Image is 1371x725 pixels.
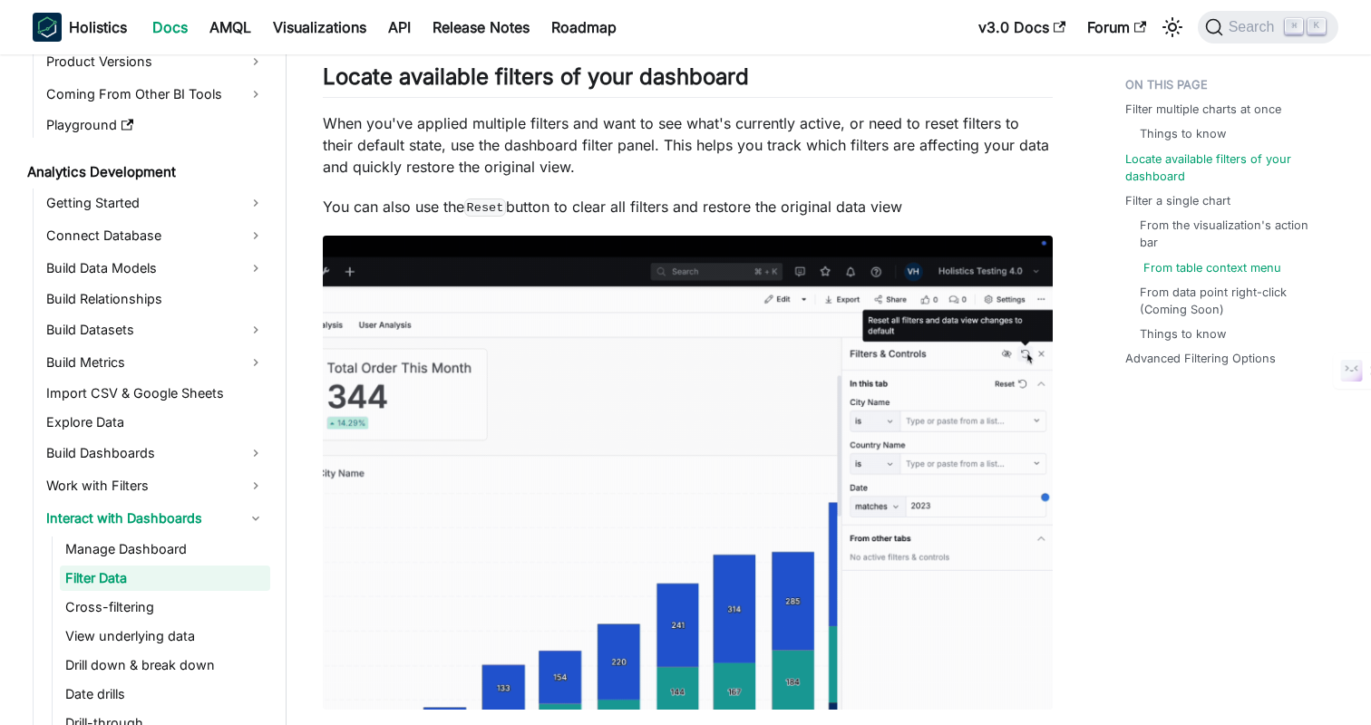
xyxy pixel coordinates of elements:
a: From table context menu [1143,259,1281,276]
a: Release Notes [422,13,540,42]
a: Date drills [60,681,270,707]
a: Analytics Development [22,159,270,185]
button: Search (Command+K) [1198,11,1338,43]
kbd: K [1308,18,1326,34]
kbd: ⌘ [1285,18,1303,34]
img: Holistics [33,13,62,42]
a: Connect Database [41,221,270,250]
code: Reset [464,198,506,217]
a: Build Metrics [41,348,270,377]
button: Switch between dark and light mode (currently light mode) [1158,13,1187,42]
a: API [377,13,422,42]
a: Drill down & break down [60,652,270,678]
a: Visualizations [262,13,377,42]
a: Work with Filters [41,471,270,500]
a: Build Relationships [41,286,270,312]
p: You can also use the button to clear all filters and restore the original data view [323,196,1053,217]
a: Import CSV & Google Sheets [41,381,270,406]
a: Getting Started [41,188,270,217]
a: From the visualization's action bar [1140,217,1320,251]
b: Holistics [69,16,127,38]
p: When you've applied multiple filters and want to see what's currently active, or need to reset fi... [323,112,1053,178]
a: From data point right-click (Coming Soon) [1140,284,1320,318]
a: Explore Data [41,410,270,435]
a: Things to know [1140,125,1226,142]
a: Filter a single chart [1125,192,1230,209]
a: Build Dashboards [41,439,270,468]
a: Advanced Filtering Options [1125,350,1276,367]
span: Search [1223,19,1286,35]
a: View underlying data [60,623,270,649]
a: Coming From Other BI Tools [41,80,270,109]
a: Build Data Models [41,254,270,283]
a: Roadmap [540,13,627,42]
a: v3.0 Docs [967,13,1076,42]
a: Interact with Dashboards [41,504,270,533]
a: Locate available filters of your dashboard [1125,150,1327,185]
a: HolisticsHolistics [33,13,127,42]
a: Forum [1076,13,1157,42]
a: Docs [141,13,199,42]
a: Filter multiple charts at once [1125,101,1281,118]
a: Manage Dashboard [60,536,270,562]
a: Things to know [1140,325,1226,343]
nav: Docs sidebar [15,54,287,725]
h2: Locate available filters of your dashboard [323,63,1053,98]
a: Product Versions [41,47,270,76]
a: Build Datasets [41,315,270,344]
a: Cross-filtering [60,594,270,620]
img: Open dashboard filter panel to see which filters is active [323,236,1053,709]
a: Filter Data [60,565,270,591]
a: AMQL [199,13,262,42]
a: Playground [41,112,270,138]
